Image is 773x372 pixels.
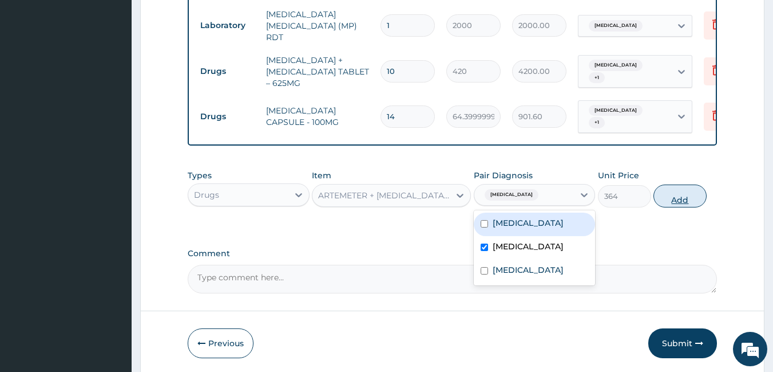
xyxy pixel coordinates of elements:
[260,99,375,134] td: [MEDICAL_DATA] CAPSULE - 100MG
[589,105,643,116] span: [MEDICAL_DATA]
[195,106,260,127] td: Drugs
[653,185,707,207] button: Add
[188,171,212,181] label: Types
[66,112,158,228] span: We're online!
[21,57,46,86] img: d_794563401_company_1708531726252_794563401
[6,249,218,289] textarea: Type your message and hit 'Enter'
[493,241,564,252] label: [MEDICAL_DATA]
[260,49,375,95] td: [MEDICAL_DATA] + [MEDICAL_DATA] TABLET – 625MG
[493,264,564,276] label: [MEDICAL_DATA]
[598,170,639,181] label: Unit Price
[589,60,643,71] span: [MEDICAL_DATA]
[188,6,215,33] div: Minimize live chat window
[318,190,451,201] div: ARTEMETER + [MEDICAL_DATA] TABLET - 80/480MG
[60,64,192,79] div: Chat with us now
[648,328,717,358] button: Submit
[493,217,564,229] label: [MEDICAL_DATA]
[474,170,533,181] label: Pair Diagnosis
[260,3,375,49] td: [MEDICAL_DATA] [MEDICAL_DATA] (MP) RDT
[589,117,605,128] span: + 1
[188,249,717,259] label: Comment
[194,189,219,201] div: Drugs
[312,170,331,181] label: Item
[485,189,538,201] span: [MEDICAL_DATA]
[589,20,643,32] span: [MEDICAL_DATA]
[195,15,260,36] td: Laboratory
[589,72,605,84] span: + 1
[188,328,253,358] button: Previous
[195,61,260,82] td: Drugs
